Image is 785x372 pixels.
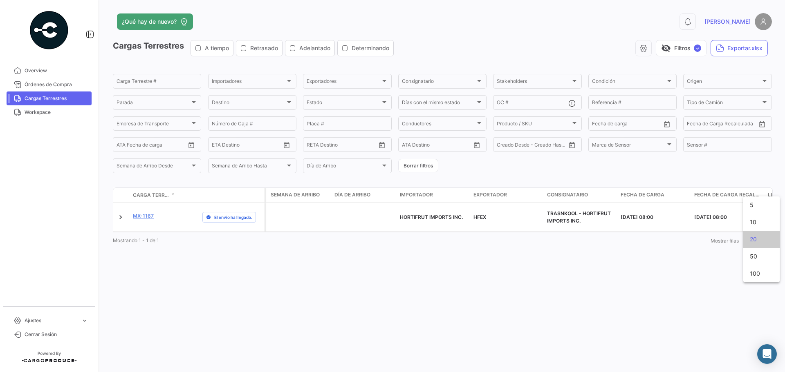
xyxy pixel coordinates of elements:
div: Abrir Intercom Messenger [757,344,777,364]
span: 100 [750,265,773,282]
span: 20 [750,231,773,248]
span: 5 [750,196,773,214]
span: 50 [750,248,773,265]
span: 10 [750,214,773,231]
